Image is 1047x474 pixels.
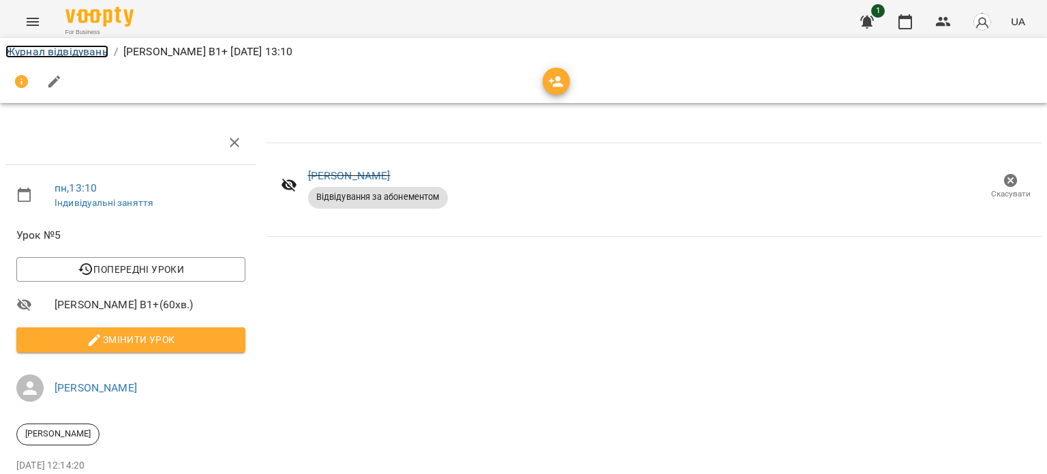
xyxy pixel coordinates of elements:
a: Журнал відвідувань [5,45,108,58]
span: UA [1011,14,1025,29]
span: [PERSON_NAME] [17,428,99,440]
p: [DATE] 12:14:20 [16,459,245,473]
button: Попередні уроки [16,257,245,282]
span: Змінити урок [27,331,234,348]
span: Відвідування за абонементом [308,191,448,203]
button: Змінити урок [16,327,245,352]
a: [PERSON_NAME] [55,381,137,394]
span: Скасувати [991,188,1031,200]
nav: breadcrumb [5,44,1042,60]
a: [PERSON_NAME] [308,169,391,182]
span: 1 [871,4,885,18]
span: For Business [65,28,134,37]
button: UA [1005,9,1031,34]
img: Voopty Logo [65,7,134,27]
button: Menu [16,5,49,38]
a: Індивідуальні заняття [55,197,153,208]
img: avatar_s.png [973,12,992,31]
button: Скасувати [983,168,1039,206]
span: Попередні уроки [27,261,234,278]
span: Урок №5 [16,227,245,243]
li: / [114,44,118,60]
a: пн , 13:10 [55,181,97,194]
span: [PERSON_NAME] В1+ ( 60 хв. ) [55,297,245,313]
p: [PERSON_NAME] В1+ [DATE] 13:10 [123,44,292,60]
div: [PERSON_NAME] [16,424,100,445]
